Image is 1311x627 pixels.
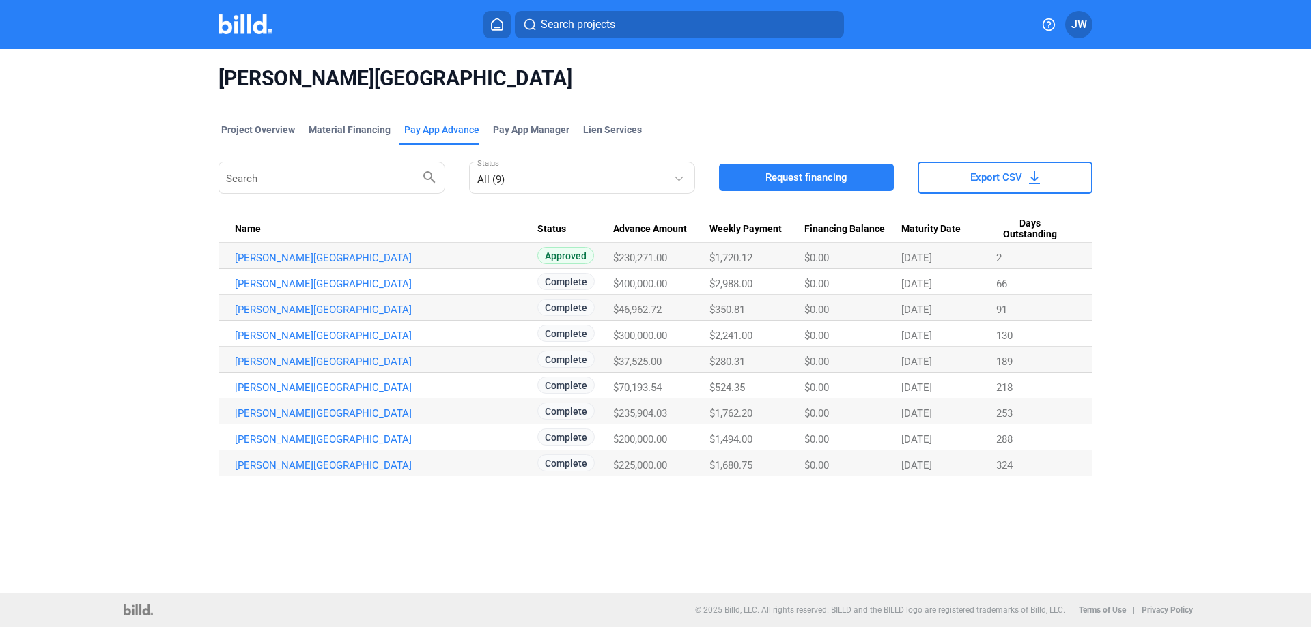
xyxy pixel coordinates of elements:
button: Search projects [515,11,844,38]
span: Complete [537,428,595,446]
a: [PERSON_NAME][GEOGRAPHIC_DATA] [235,330,537,342]
span: $0.00 [804,330,829,342]
a: [PERSON_NAME][GEOGRAPHIC_DATA] [235,433,537,446]
mat-select-trigger: All (9) [477,173,505,186]
span: [DATE] [901,433,932,446]
a: [PERSON_NAME][GEOGRAPHIC_DATA] [235,459,537,471]
span: Complete [537,454,595,471]
img: logo [124,604,153,615]
span: $0.00 [804,278,829,290]
a: [PERSON_NAME][GEOGRAPHIC_DATA] [235,278,537,290]
span: Request financing [765,171,847,184]
span: 66 [996,278,1007,290]
span: $1,494.00 [709,433,752,446]
span: Maturity Date [901,223,961,235]
span: 130 [996,330,1013,342]
span: $300,000.00 [613,330,667,342]
p: © 2025 Billd, LLC. All rights reserved. BILLD and the BILLD logo are registered trademarks of Bil... [695,605,1065,615]
span: Advance Amount [613,223,687,235]
span: $46,962.72 [613,304,662,316]
span: [DATE] [901,304,932,316]
span: $2,988.00 [709,278,752,290]
span: 189 [996,355,1013,368]
mat-icon: search [421,169,438,185]
a: [PERSON_NAME][GEOGRAPHIC_DATA] [235,252,537,264]
span: Complete [537,351,595,368]
span: $37,525.00 [613,355,662,368]
span: $524.35 [709,381,745,394]
a: [PERSON_NAME][GEOGRAPHIC_DATA] [235,407,537,420]
span: Complete [537,273,595,290]
a: [PERSON_NAME][GEOGRAPHIC_DATA] [235,355,537,368]
span: [DATE] [901,407,932,420]
div: Weekly Payment [709,223,805,235]
button: JW [1065,11,1092,38]
span: [DATE] [901,459,932,471]
div: Financing Balance [804,223,901,235]
div: Pay App Advance [404,123,479,136]
span: $70,193.54 [613,381,662,394]
span: Status [537,223,566,235]
span: [DATE] [901,252,932,264]
span: Search projects [541,16,615,33]
span: Complete [537,377,595,394]
b: Terms of Use [1079,605,1126,615]
div: Status [537,223,613,235]
span: [DATE] [901,278,932,290]
span: Approved [537,247,594,264]
span: [DATE] [901,355,932,368]
button: Export CSV [918,162,1092,194]
span: $400,000.00 [613,278,667,290]
span: [PERSON_NAME][GEOGRAPHIC_DATA] [218,65,1092,91]
span: $230,271.00 [613,252,667,264]
a: [PERSON_NAME][GEOGRAPHIC_DATA] [235,304,537,316]
span: $1,762.20 [709,407,752,420]
span: 218 [996,381,1013,394]
span: 288 [996,433,1013,446]
span: $280.31 [709,355,745,368]
span: $350.81 [709,304,745,316]
div: Lien Services [583,123,642,136]
span: 2 [996,252,1002,264]
button: Request financing [719,164,894,191]
span: $1,720.12 [709,252,752,264]
p: | [1133,605,1135,615]
span: $0.00 [804,381,829,394]
a: [PERSON_NAME][GEOGRAPHIC_DATA] [235,381,537,394]
span: JW [1071,16,1087,33]
span: $0.00 [804,433,829,446]
span: Name [235,223,261,235]
span: 253 [996,407,1013,420]
b: Privacy Policy [1142,605,1193,615]
span: $1,680.75 [709,459,752,471]
span: $225,000.00 [613,459,667,471]
div: Name [235,223,537,235]
div: Maturity Date [901,223,996,235]
span: Export CSV [970,171,1022,184]
span: 91 [996,304,1007,316]
span: Complete [537,299,595,316]
div: Days Outstanding [996,218,1076,241]
div: Advance Amount [613,223,709,235]
span: $0.00 [804,459,829,471]
span: $2,241.00 [709,330,752,342]
span: [DATE] [901,381,932,394]
span: Complete [537,403,595,420]
span: Weekly Payment [709,223,782,235]
span: Financing Balance [804,223,885,235]
span: [DATE] [901,330,932,342]
span: Complete [537,325,595,342]
span: $0.00 [804,407,829,420]
span: $200,000.00 [613,433,667,446]
span: 324 [996,459,1013,471]
span: $0.00 [804,252,829,264]
span: $0.00 [804,355,829,368]
img: Billd Company Logo [218,14,272,34]
span: Pay App Manager [493,123,569,136]
div: Material Financing [309,123,391,136]
span: Days Outstanding [996,218,1064,241]
span: $0.00 [804,304,829,316]
span: $235,904.03 [613,407,667,420]
div: Project Overview [221,123,295,136]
